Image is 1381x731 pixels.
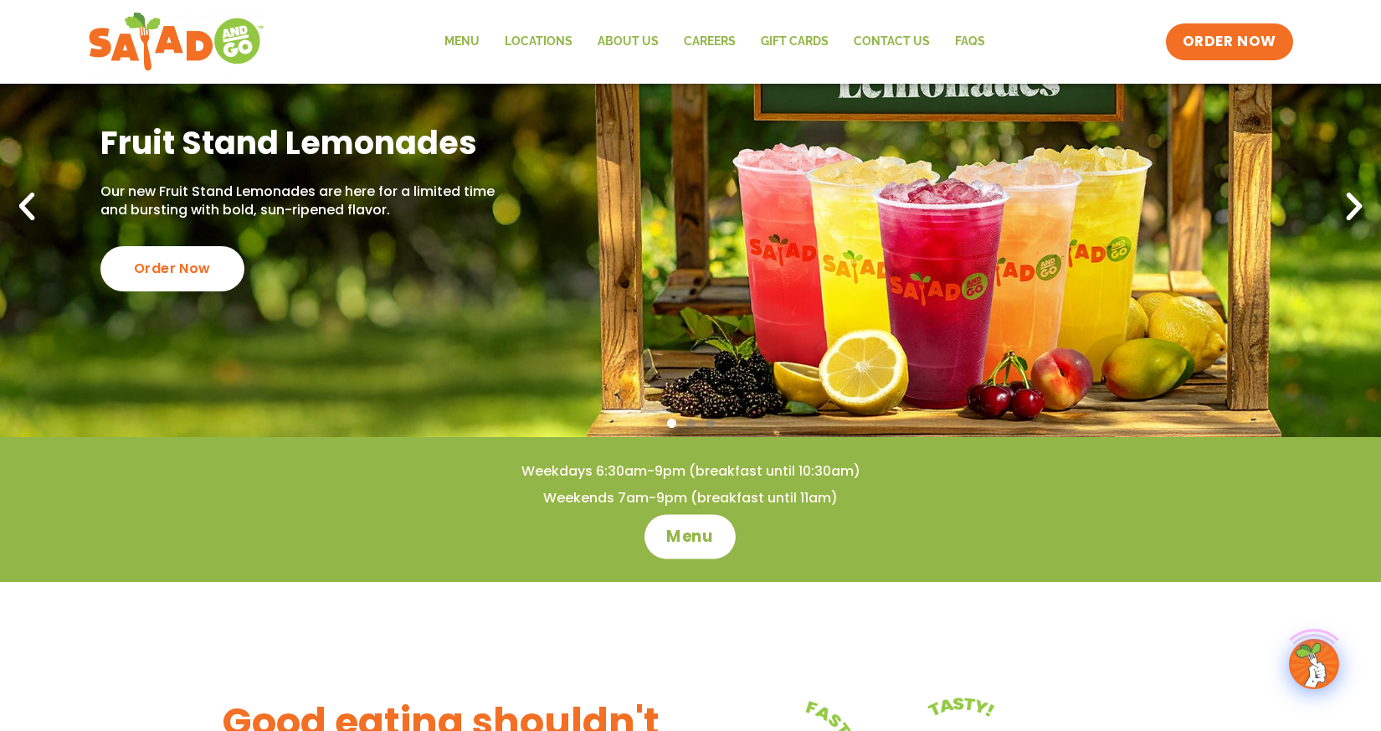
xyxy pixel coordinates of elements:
img: new-SAG-logo-768×292 [88,8,264,75]
a: ORDER NOW [1166,23,1293,60]
span: Go to slide 3 [706,419,715,428]
a: Locations [492,23,585,61]
nav: Menu [432,23,998,61]
span: Go to slide 2 [686,419,696,428]
a: Menu [432,23,492,61]
a: Menu [644,514,736,559]
h2: Fruit Stand Lemonades [100,122,523,163]
a: Careers [671,23,748,61]
p: Our new Fruit Stand Lemonades are here for a limited time and bursting with bold, sun-ripened fla... [100,183,523,220]
div: Order Now [100,246,244,291]
a: GIFT CARDS [748,23,841,61]
a: Contact Us [841,23,942,61]
a: About Us [585,23,671,61]
a: FAQs [942,23,998,61]
div: Next slide [1336,188,1373,225]
span: ORDER NOW [1183,32,1276,52]
span: Menu [667,526,715,548]
div: Previous slide [8,188,45,225]
span: Go to slide 1 [667,419,676,428]
h4: Weekends 7am-9pm (breakfast until 11am) [33,489,1348,507]
h4: Weekdays 6:30am-9pm (breakfast until 10:30am) [33,462,1348,481]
